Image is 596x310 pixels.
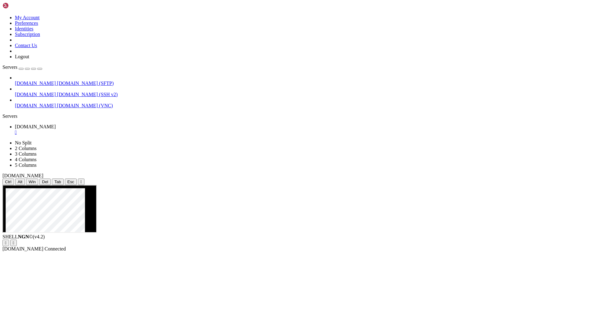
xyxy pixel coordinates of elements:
[57,103,113,108] span: [DOMAIN_NAME] (VNC)
[33,234,45,239] span: 4.2.0
[26,179,38,185] button: Win
[15,97,594,108] li: [DOMAIN_NAME] [DOMAIN_NAME] (VNC)
[15,15,40,20] a: My Account
[13,241,14,245] div: 
[2,240,9,246] button: 
[2,2,38,9] img: Shellngn
[15,124,56,129] span: [DOMAIN_NAME]
[15,26,34,31] a: Identities
[18,179,23,184] span: Alt
[15,103,594,108] a: [DOMAIN_NAME] [DOMAIN_NAME] (VNC)
[15,43,37,48] a: Contact Us
[15,54,29,59] a: Logout
[67,179,74,184] span: Esc
[2,234,45,239] span: SHELL ©
[2,173,43,178] span: [DOMAIN_NAME]
[2,64,42,70] a: Servers
[2,64,17,70] span: Servers
[57,81,114,86] span: [DOMAIN_NAME] (SFTP)
[15,81,594,86] a: [DOMAIN_NAME] [DOMAIN_NAME] (SFTP)
[15,86,594,97] li: [DOMAIN_NAME] [DOMAIN_NAME] (SSH v2)
[10,240,17,246] button: 
[15,92,594,97] a: [DOMAIN_NAME] [DOMAIN_NAME] (SSH v2)
[42,179,48,184] span: Del
[2,246,43,251] span: [DOMAIN_NAME]
[15,32,40,37] a: Subscription
[54,179,61,184] span: Tab
[15,151,37,157] a: 3 Columns
[15,140,32,145] a: No Split
[29,179,36,184] span: Win
[2,179,14,185] button: Ctrl
[80,179,82,184] div: 
[15,124,594,135] a: h.ycloud.info
[15,146,37,151] a: 2 Columns
[65,179,77,185] button: Esc
[15,20,38,26] a: Preferences
[39,179,51,185] button: Del
[15,130,594,135] a: 
[15,162,37,168] a: 5 Columns
[5,179,11,184] span: Ctrl
[15,75,594,86] li: [DOMAIN_NAME] [DOMAIN_NAME] (SFTP)
[15,81,56,86] span: [DOMAIN_NAME]
[18,234,29,239] b: NGN
[57,92,118,97] span: [DOMAIN_NAME] (SSH v2)
[15,157,37,162] a: 4 Columns
[2,113,594,119] div: Servers
[78,179,84,185] button: 
[45,246,66,251] span: Connected
[15,179,25,185] button: Alt
[52,179,64,185] button: Tab
[15,92,56,97] span: [DOMAIN_NAME]
[5,241,7,245] div: 
[15,103,56,108] span: [DOMAIN_NAME]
